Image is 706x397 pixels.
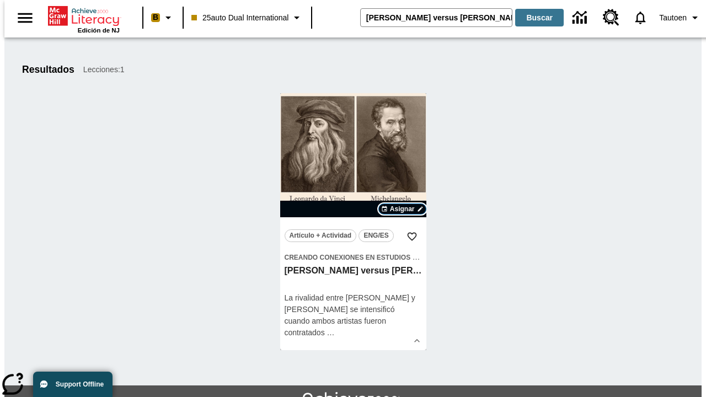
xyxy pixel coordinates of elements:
button: Añadir a mis Favoritas [402,227,422,246]
span: Tema: Creando conexiones en Estudios Sociales/Historia universal II [285,251,422,263]
button: Ver más [409,332,425,349]
button: ENG/ES [359,229,394,242]
span: Tautoen [659,12,687,24]
h3: Miguel Ángel versus Leonardo [285,265,422,277]
h1: Resultados [22,64,74,76]
span: Edición de NJ [78,27,120,34]
button: Buscar [515,9,564,26]
button: Asignar Elegir fechas [378,203,426,214]
a: Centro de recursos, Se abrirá en una pestaña nueva. [596,3,626,33]
span: Support Offline [56,380,104,388]
span: … [327,328,335,337]
span: Artículo + Actividad [290,230,352,242]
span: Asignar [390,204,415,214]
button: Abrir el menú lateral [9,2,41,34]
span: ENG/ES [363,230,388,242]
button: Perfil/Configuración [655,8,706,28]
input: Buscar campo [361,9,512,26]
span: B [153,10,158,24]
button: Clase: 25auto Dual International, Selecciona una clase [187,8,308,28]
a: Centro de información [566,3,596,33]
div: La rivalidad entre [PERSON_NAME] y [PERSON_NAME] se intensificó cuando ambos artistas fueron cont... [285,292,422,339]
button: Boost El color de la clase es melocotón. Cambiar el color de la clase. [147,8,179,28]
span: Lecciones : 1 [83,64,125,76]
div: lesson details [280,93,426,350]
span: Creando conexiones en Estudios Sociales [285,254,446,261]
button: Artículo + Actividad [285,229,357,242]
a: Portada [48,5,120,27]
button: Support Offline [33,372,113,397]
span: 25auto Dual International [191,12,288,24]
a: Notificaciones [626,3,655,32]
div: Portada [48,4,120,34]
